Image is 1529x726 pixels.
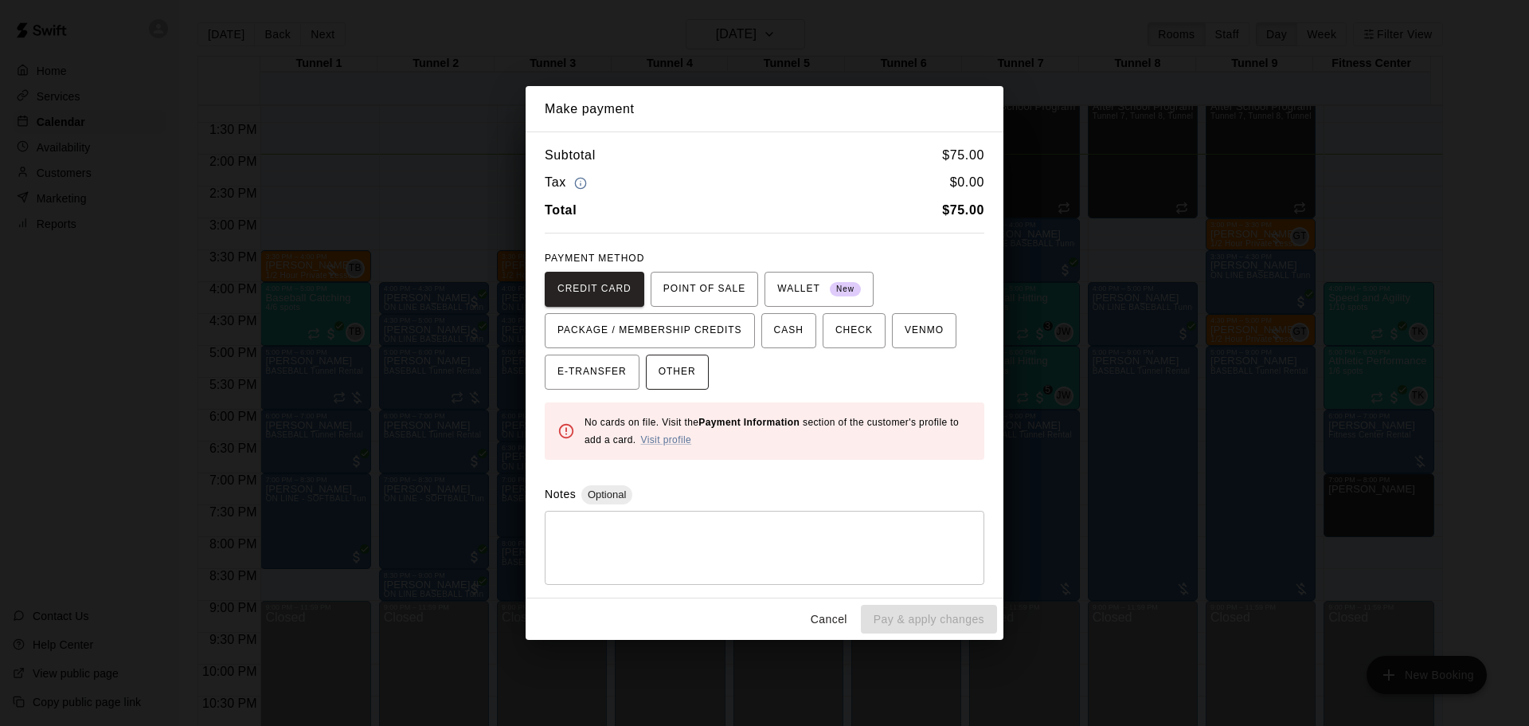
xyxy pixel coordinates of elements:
span: CREDIT CARD [557,277,632,302]
b: Total [545,203,577,217]
b: $ 75.00 [942,203,984,217]
h2: Make payment [526,86,1003,132]
span: PAYMENT METHOD [545,253,644,264]
span: New [830,279,861,300]
button: CREDIT CARD [545,272,644,307]
span: CHECK [835,318,873,343]
span: PACKAGE / MEMBERSHIP CREDITS [557,318,742,343]
button: CHECK [823,313,886,348]
b: Payment Information [698,417,800,428]
button: OTHER [646,355,709,390]
h6: Tax [545,172,591,194]
button: E-TRANSFER [545,355,639,390]
span: E-TRANSFER [557,359,627,385]
span: POINT OF SALE [663,277,745,302]
h6: $ 0.00 [950,172,984,194]
button: CASH [761,313,816,348]
button: WALLET New [764,272,874,307]
span: CASH [774,318,804,343]
span: WALLET [777,277,861,302]
h6: Subtotal [545,145,596,166]
a: Visit profile [640,434,691,445]
button: PACKAGE / MEMBERSHIP CREDITS [545,313,755,348]
span: OTHER [659,359,696,385]
span: VENMO [905,318,944,343]
button: VENMO [892,313,956,348]
span: No cards on file. Visit the section of the customer's profile to add a card. [585,417,959,445]
h6: $ 75.00 [942,145,984,166]
span: Optional [581,489,632,500]
button: Cancel [804,605,854,634]
label: Notes [545,488,576,500]
button: POINT OF SALE [651,272,758,307]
